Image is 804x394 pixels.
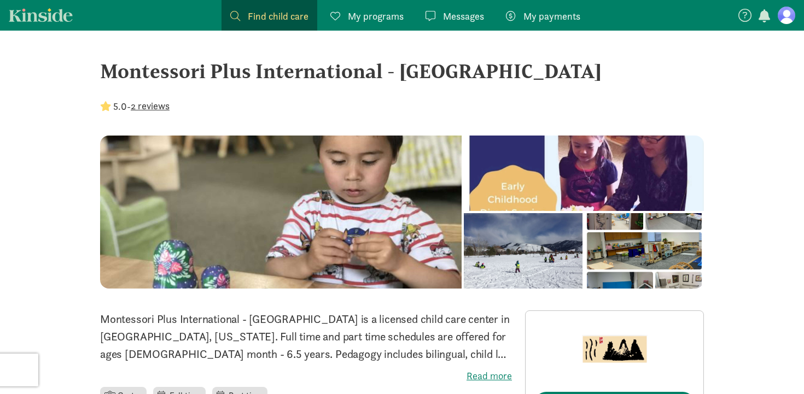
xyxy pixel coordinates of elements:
strong: 5.0 [113,100,127,113]
div: Montessori Plus International - [GEOGRAPHIC_DATA] [100,56,704,86]
span: Messages [443,9,484,23]
button: 2 reviews [131,98,170,113]
label: Read more [100,369,512,383]
img: Provider logo [582,320,648,379]
div: - [100,99,170,114]
a: Kinside [9,8,73,22]
span: My programs [348,9,404,23]
span: My payments [523,9,580,23]
span: Find child care [248,9,308,23]
p: Montessori Plus International - [GEOGRAPHIC_DATA] is a licensed child care center in [GEOGRAPHIC_... [100,310,512,363]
